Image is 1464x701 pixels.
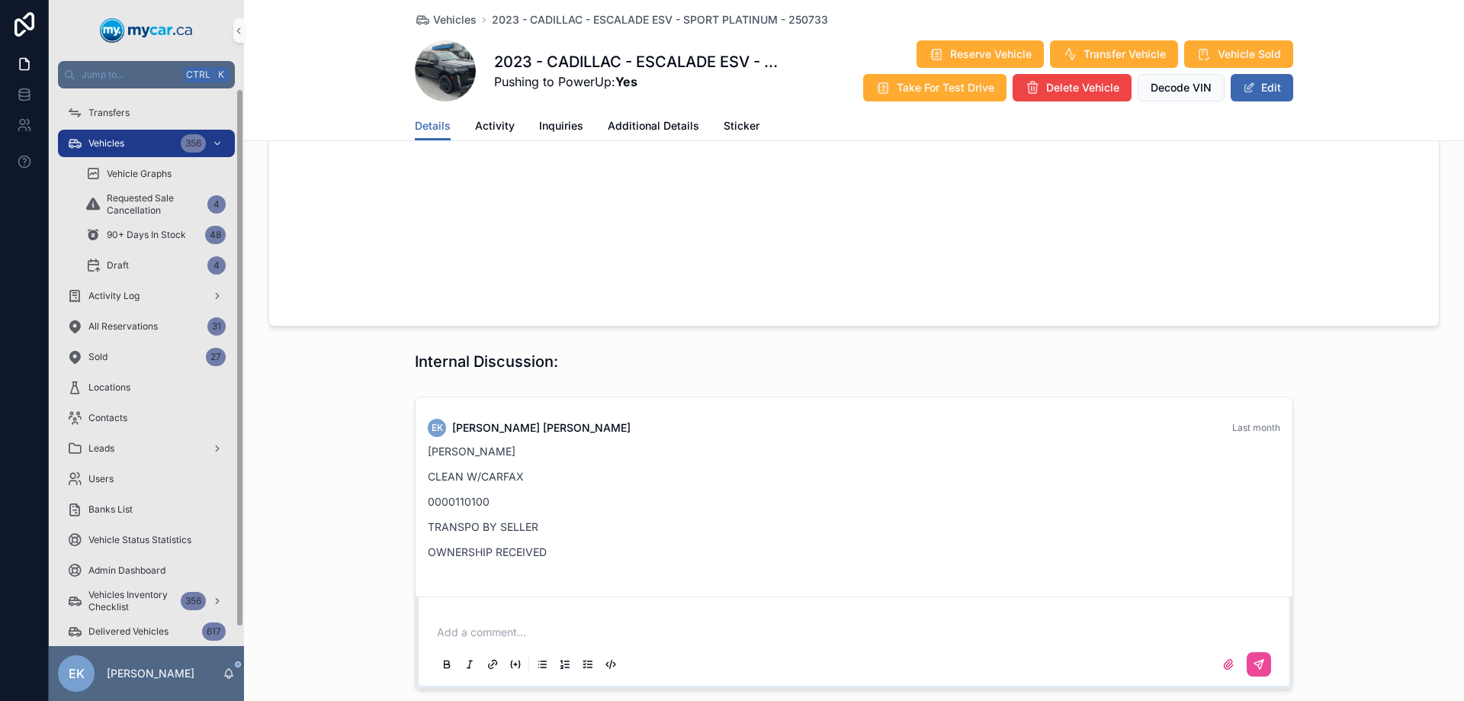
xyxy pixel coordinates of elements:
[58,130,235,157] a: Vehicles356
[76,191,235,218] a: Requested Sale Cancellation4
[107,666,194,681] p: [PERSON_NAME]
[1218,47,1281,62] span: Vehicle Sold
[58,618,235,645] a: Delivered Vehicles617
[539,118,583,133] span: Inquiries
[88,137,124,150] span: Vehicles
[58,374,235,401] a: Locations
[863,74,1006,101] button: Take For Test Drive
[107,229,186,241] span: 90+ Days In Stock
[415,118,451,133] span: Details
[49,88,244,646] div: scrollable content
[58,404,235,432] a: Contacts
[88,473,114,485] span: Users
[897,80,994,95] span: Take For Test Drive
[1050,40,1178,68] button: Transfer Vehicle
[88,320,158,333] span: All Reservations
[76,252,235,279] a: Draft4
[76,221,235,249] a: 90+ Days In Stock48
[433,12,477,27] span: Vehicles
[88,564,165,577] span: Admin Dashboard
[428,519,1280,535] p: TRANSPO BY SELLER
[88,625,169,638] span: Delivered Vehicles
[181,592,206,610] div: 356
[215,69,227,81] span: K
[1138,74,1225,101] button: Decode VIN
[107,259,129,272] span: Draft
[1184,40,1293,68] button: Vehicle Sold
[428,443,1280,459] p: [PERSON_NAME]
[494,51,784,72] h1: 2023 - CADILLAC - ESCALADE ESV - SPORT PLATINUM - 250733
[107,192,201,217] span: Requested Sale Cancellation
[181,134,206,153] div: 356
[1084,47,1166,62] span: Transfer Vehicle
[207,317,226,336] div: 31
[58,435,235,462] a: Leads
[185,67,212,82] span: Ctrl
[1013,74,1132,101] button: Delete Vehicle
[88,503,133,516] span: Banks List
[88,107,130,119] span: Transfers
[475,112,515,143] a: Activity
[58,61,235,88] button: Jump to...CtrlK
[917,40,1044,68] button: Reserve Vehicle
[452,420,631,436] span: [PERSON_NAME] [PERSON_NAME]
[82,69,178,81] span: Jump to...
[615,74,637,89] strong: Yes
[76,160,235,188] a: Vehicle Graphs
[58,282,235,310] a: Activity Log
[88,589,175,613] span: Vehicles Inventory Checklist
[58,587,235,615] a: Vehicles Inventory Checklist356
[58,343,235,371] a: Sold27
[724,118,759,133] span: Sticker
[608,118,699,133] span: Additional Details
[428,468,1280,484] p: CLEAN W/CARFAX
[58,557,235,584] a: Admin Dashboard
[492,12,828,27] a: 2023 - CADILLAC - ESCALADE ESV - SPORT PLATINUM - 250733
[415,112,451,141] a: Details
[58,465,235,493] a: Users
[58,313,235,340] a: All Reservations31
[608,112,699,143] a: Additional Details
[432,422,443,434] span: EK
[207,195,226,214] div: 4
[58,496,235,523] a: Banks List
[494,72,784,91] span: Pushing to PowerUp:
[88,351,108,363] span: Sold
[107,168,172,180] span: Vehicle Graphs
[88,412,127,424] span: Contacts
[88,442,114,455] span: Leads
[88,534,191,546] span: Vehicle Status Statistics
[428,544,1280,560] p: OWNERSHIP RECEIVED
[100,18,193,43] img: App logo
[207,256,226,275] div: 4
[1232,422,1280,433] span: Last month
[475,118,515,133] span: Activity
[69,664,85,683] span: EK
[58,526,235,554] a: Vehicle Status Statistics
[1151,80,1212,95] span: Decode VIN
[88,290,140,302] span: Activity Log
[415,12,477,27] a: Vehicles
[1046,80,1119,95] span: Delete Vehicle
[724,112,759,143] a: Sticker
[1231,74,1293,101] button: Edit
[205,226,226,244] div: 48
[950,47,1032,62] span: Reserve Vehicle
[428,494,1280,510] p: 0000110100
[202,622,226,641] div: 617
[539,112,583,143] a: Inquiries
[206,348,226,366] div: 27
[415,351,558,372] h1: Internal Discussion:
[58,99,235,127] a: Transfers
[88,381,130,394] span: Locations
